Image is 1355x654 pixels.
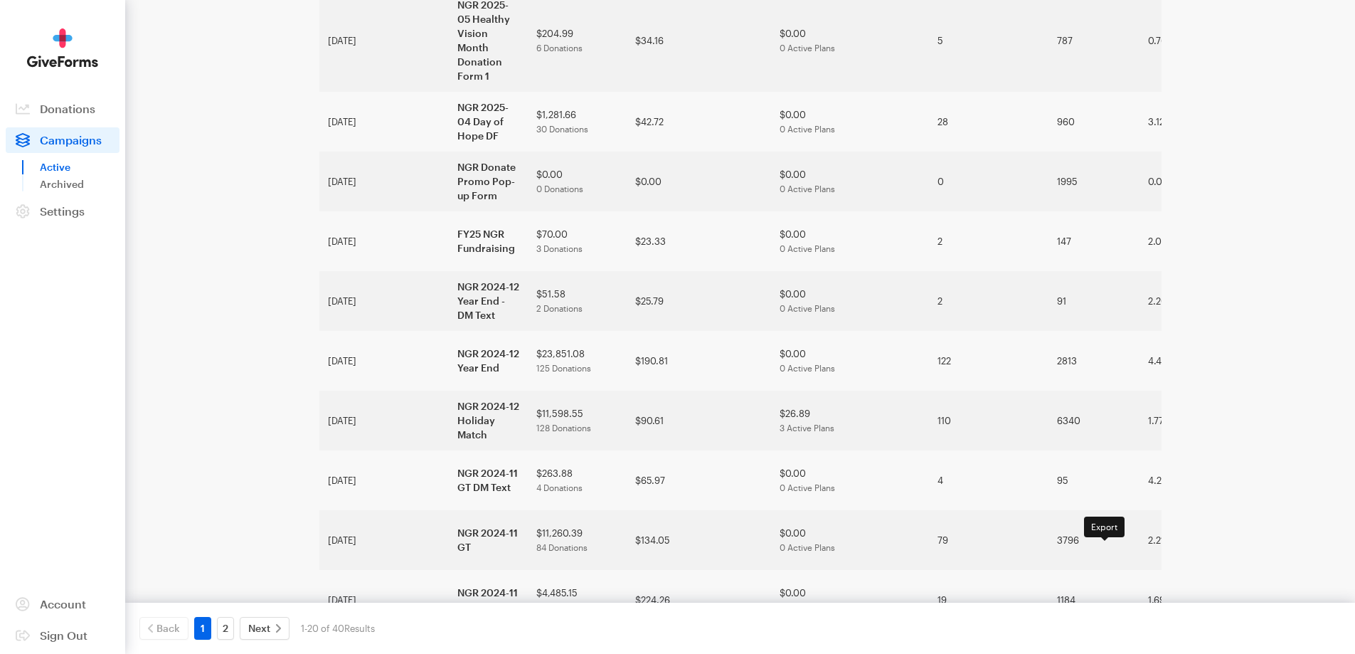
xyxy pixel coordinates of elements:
[449,450,528,510] td: NGR 2024-11 GT DM Text
[780,482,835,492] span: 0 Active Plans
[319,271,449,331] td: [DATE]
[319,450,449,510] td: [DATE]
[929,510,1048,570] td: 79
[771,570,929,630] td: $0.00
[780,363,835,373] span: 0 Active Plans
[536,482,583,492] span: 4 Donations
[771,450,929,510] td: $0.00
[1048,92,1139,152] td: 960
[929,391,1048,450] td: 110
[929,570,1048,630] td: 19
[780,243,835,253] span: 0 Active Plans
[780,43,835,53] span: 0 Active Plans
[27,28,98,68] img: GiveForms
[627,391,771,450] td: $90.61
[449,92,528,152] td: NGR 2025-04 Day of Hope DF
[536,423,591,433] span: 128 Donations
[929,271,1048,331] td: 2
[528,391,627,450] td: $11,598.55
[1048,391,1139,450] td: 6340
[40,628,87,642] span: Sign Out
[40,176,119,193] a: Archived
[929,331,1048,391] td: 122
[301,617,375,640] div: 1-20 of 40
[528,331,627,391] td: $23,851.08
[1048,450,1139,510] td: 95
[528,570,627,630] td: $4,485.15
[627,152,771,211] td: $0.00
[929,211,1048,271] td: 2
[40,159,119,176] a: Active
[771,211,929,271] td: $0.00
[536,124,588,134] span: 30 Donations
[528,152,627,211] td: $0.00
[40,133,102,147] span: Campaigns
[6,623,119,648] a: Sign Out
[771,391,929,450] td: $26.89
[449,211,528,271] td: FY25 NGR Fundraising
[627,450,771,510] td: $65.97
[528,271,627,331] td: $51.58
[1048,510,1139,570] td: 3796
[528,450,627,510] td: $263.88
[6,96,119,122] a: Donations
[1048,152,1139,211] td: 1995
[319,570,449,630] td: [DATE]
[248,620,270,637] span: Next
[536,602,588,612] span: 20 Donations
[344,623,375,634] span: Results
[780,124,835,134] span: 0 Active Plans
[528,92,627,152] td: $1,281.66
[319,331,449,391] td: [DATE]
[1139,570,1231,630] td: 1.69%
[449,391,528,450] td: NGR 2024-12 Holiday Match
[1139,271,1231,331] td: 2.20%
[1048,271,1139,331] td: 91
[536,542,588,552] span: 84 Donations
[449,510,528,570] td: NGR 2024-11 GT
[1139,510,1231,570] td: 2.21%
[771,152,929,211] td: $0.00
[536,243,583,253] span: 3 Donations
[6,127,119,153] a: Campaigns
[780,423,834,433] span: 3 Active Plans
[449,570,528,630] td: NGR 2024-11 [DATE]
[1139,152,1231,211] td: 0.00%
[1139,92,1231,152] td: 3.12%
[449,152,528,211] td: NGR Donate Promo Pop-up Form
[1139,391,1231,450] td: 1.77%
[536,303,583,313] span: 2 Donations
[780,542,835,552] span: 0 Active Plans
[771,92,929,152] td: $0.00
[771,331,929,391] td: $0.00
[780,602,835,612] span: 0 Active Plans
[6,199,119,224] a: Settings
[319,391,449,450] td: [DATE]
[240,617,289,640] a: Next
[1139,211,1231,271] td: 2.04%
[319,92,449,152] td: [DATE]
[627,331,771,391] td: $190.81
[771,271,929,331] td: $0.00
[40,597,86,611] span: Account
[6,591,119,617] a: Account
[528,211,627,271] td: $70.00
[929,152,1048,211] td: 0
[217,617,234,640] a: 2
[449,271,528,331] td: NGR 2024-12 Year End - DM Text
[627,510,771,570] td: $134.05
[1048,331,1139,391] td: 2813
[40,102,95,115] span: Donations
[627,570,771,630] td: $224.26
[780,303,835,313] span: 0 Active Plans
[319,152,449,211] td: [DATE]
[536,43,583,53] span: 6 Donations
[449,331,528,391] td: NGR 2024-12 Year End
[1139,450,1231,510] td: 4.21%
[780,184,835,194] span: 0 Active Plans
[536,184,583,194] span: 0 Donations
[1048,570,1139,630] td: 1184
[627,271,771,331] td: $25.79
[536,363,591,373] span: 125 Donations
[771,510,929,570] td: $0.00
